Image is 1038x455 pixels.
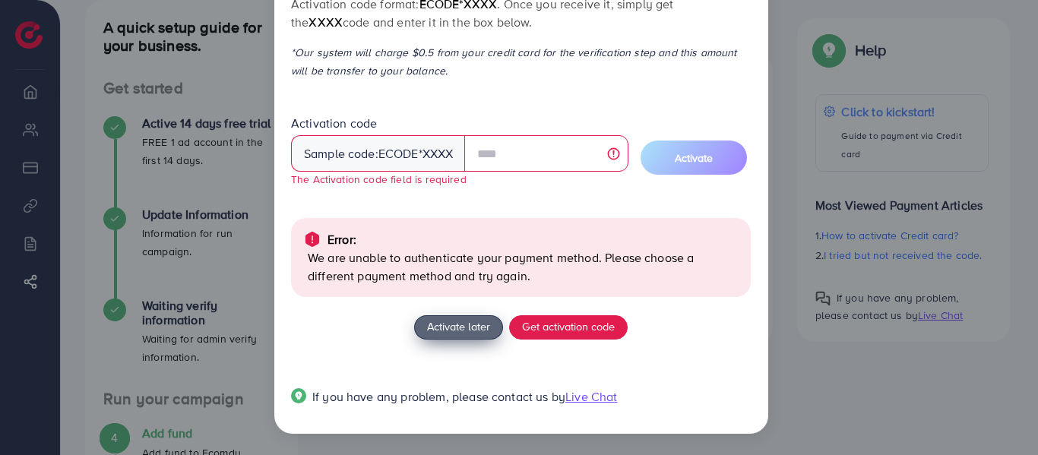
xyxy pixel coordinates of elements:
span: Activate later [427,318,490,334]
span: Activate [675,150,713,166]
img: alert [303,230,321,248]
button: Activate later [414,315,503,340]
small: The Activation code field is required [291,172,467,186]
p: Error: [328,230,356,248]
img: Popup guide [291,388,306,403]
span: XXXX [309,14,343,30]
button: Get activation code [509,315,628,340]
div: Sample code: *XXXX [291,135,466,172]
span: If you have any problem, please contact us by [312,388,565,405]
span: Get activation code [522,318,615,334]
span: Live Chat [565,388,617,405]
p: *Our system will charge $0.5 from your credit card for the verification step and this amount will... [291,43,751,80]
p: We are unable to authenticate your payment method. Please choose a different payment method and t... [308,248,739,285]
span: ecode [378,145,419,163]
iframe: Chat [973,387,1027,444]
label: Activation code [291,115,377,132]
button: Activate [641,141,747,175]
